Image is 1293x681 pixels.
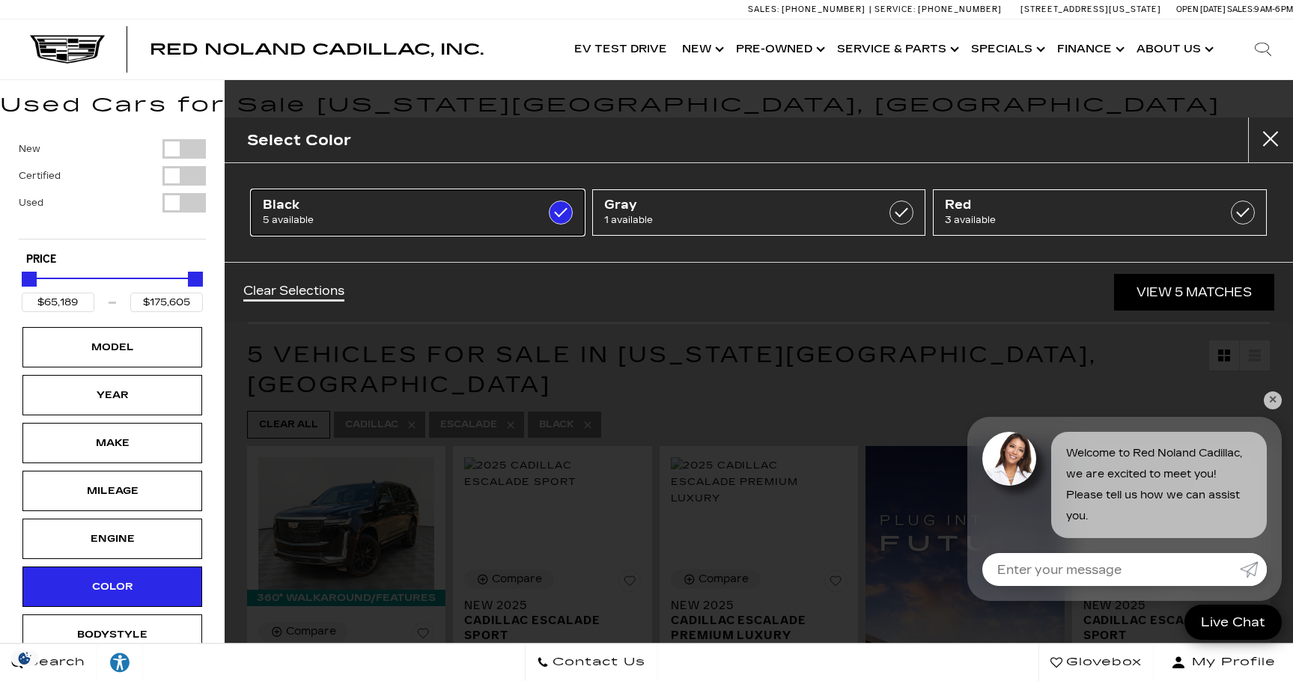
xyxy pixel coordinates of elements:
input: Enter your message [982,553,1240,586]
label: New [19,141,40,156]
a: Live Chat [1184,605,1282,640]
div: Bodystyle [75,626,150,643]
span: Sales: [748,4,779,14]
a: [STREET_ADDRESS][US_STATE] [1020,4,1161,14]
div: Mileage [75,483,150,499]
label: Certified [19,168,61,183]
div: BodystyleBodystyle [22,614,202,655]
a: Red3 available [933,189,1267,236]
span: Red Noland Cadillac, Inc. [150,40,484,58]
h5: Price [26,253,198,266]
a: Gray1 available [592,189,926,236]
div: Maximum Price [188,272,203,287]
div: ModelModel [22,327,202,367]
label: Used [19,195,43,210]
span: [PHONE_NUMBER] [918,4,1002,14]
span: Search [23,652,85,673]
a: Glovebox [1038,644,1154,681]
span: Red [945,198,1208,213]
span: [PHONE_NUMBER] [782,4,865,14]
a: Pre-Owned [728,19,830,79]
a: Specials [964,19,1050,79]
span: My Profile [1186,652,1276,673]
span: Service: [874,4,916,14]
div: Welcome to Red Noland Cadillac, we are excited to meet you! Please tell us how we can assist you. [1051,432,1267,538]
div: Engine [75,531,150,547]
a: View 5 Matches [1114,274,1274,311]
div: MileageMileage [22,471,202,511]
div: Filter by Vehicle Type [19,139,206,239]
input: Minimum [22,293,94,312]
a: EV Test Drive [567,19,675,79]
a: New [675,19,728,79]
a: Black5 available [251,189,585,236]
a: Sales: [PHONE_NUMBER] [748,5,869,13]
span: Glovebox [1062,652,1142,673]
div: Price [22,266,203,312]
a: Red Noland Cadillac, Inc. [150,42,484,57]
span: Open [DATE] [1176,4,1226,14]
div: ColorColor [22,567,202,607]
a: About Us [1129,19,1218,79]
input: Maximum [130,293,203,312]
div: Explore your accessibility options [97,651,142,674]
div: Year [75,387,150,403]
span: 1 available [604,213,868,227]
a: Explore your accessibility options [97,644,143,681]
a: Clear Selections [243,284,344,302]
div: Make [75,435,150,451]
span: Black [263,198,526,213]
div: EngineEngine [22,519,202,559]
div: Color [75,578,150,595]
a: Service: [PHONE_NUMBER] [869,5,1006,13]
div: MakeMake [22,423,202,463]
img: Cadillac Dark Logo with Cadillac White Text [30,35,105,64]
a: Finance [1050,19,1129,79]
span: 5 available [263,213,526,227]
div: Model [75,339,150,355]
h2: Select Color [247,128,351,153]
div: Minimum Price [22,272,37,287]
section: Click to Open Cookie Consent Modal [7,650,42,666]
button: close [1248,117,1293,162]
span: Live Chat [1193,614,1273,631]
span: 9 AM-6 PM [1254,4,1293,14]
span: Contact Us [549,652,645,673]
span: Gray [604,198,868,213]
span: 3 available [945,213,1208,227]
img: Opt-Out Icon [7,650,42,666]
a: Contact Us [525,644,657,681]
div: YearYear [22,375,202,415]
a: Submit [1240,553,1267,586]
a: Service & Parts [830,19,964,79]
img: Agent profile photo [982,432,1036,486]
button: Open user profile menu [1154,644,1293,681]
span: Sales: [1227,4,1254,14]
